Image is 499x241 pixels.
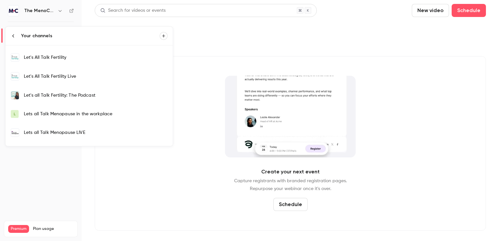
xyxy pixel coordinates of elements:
div: Let's all Talk Fertility: The Podcast [24,92,168,99]
span: L [14,111,16,117]
div: Your channels [21,33,160,39]
div: Lets all Talk Menopause in the workplace [24,111,168,117]
img: Let's All Talk Fertility [11,54,19,61]
div: Lets all Talk Menopause LIVE [24,129,168,136]
img: Let's all Talk Fertility: The Podcast [11,91,19,99]
img: Let's All Talk Fertility Live [11,72,19,80]
img: Lets all Talk Menopause LIVE [11,129,19,137]
div: Let's All Talk Fertility [24,54,168,61]
div: Let's All Talk Fertility Live [24,73,168,80]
